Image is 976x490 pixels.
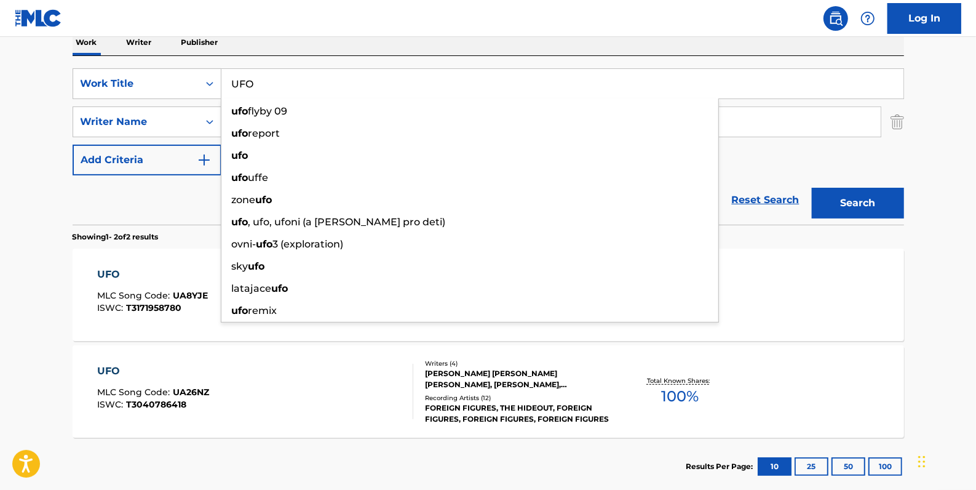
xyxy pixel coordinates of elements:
a: Public Search [823,6,848,31]
button: 50 [831,457,865,476]
strong: ufo [232,305,248,316]
span: report [248,127,280,139]
span: 100 % [661,385,699,408]
strong: ufo [248,260,265,272]
p: Results Per Page: [686,461,756,472]
div: FOREIGN FIGURES, THE HIDEOUT, FOREIGN FIGURES, FOREIGN FIGURES, FOREIGN FIGURES [425,403,611,425]
div: [PERSON_NAME] [PERSON_NAME] [PERSON_NAME], [PERSON_NAME], [PERSON_NAME] [PERSON_NAME] [425,368,611,390]
div: Drag [918,443,926,480]
strong: ufo [232,216,248,228]
div: Writer Name [81,114,191,129]
img: help [860,11,875,26]
div: UFO [97,364,209,379]
div: Work Title [81,76,191,91]
span: ovni- [232,238,256,250]
button: 100 [868,457,902,476]
span: T3171958780 [126,302,181,313]
a: Log In [887,3,961,34]
p: Work [73,30,101,55]
strong: ufo [232,127,248,139]
strong: ufo [232,105,248,117]
span: latajace [232,283,272,294]
p: Total Known Shares: [647,376,713,385]
div: Recording Artists ( 12 ) [425,393,611,403]
p: Publisher [178,30,222,55]
span: UA8YJE [173,290,208,301]
iframe: Chat Widget [915,431,976,490]
strong: ufo [232,150,248,161]
span: zone [232,194,256,206]
strong: ufo [232,172,248,183]
button: 10 [758,457,792,476]
img: 9d2ae6d4665cec9f34b9.svg [197,153,212,167]
img: MLC Logo [15,9,62,27]
button: 25 [795,457,828,476]
span: sky [232,260,248,272]
button: Add Criteria [73,145,221,175]
span: 3 (exploration) [273,238,344,250]
div: Writers ( 4 ) [425,359,611,368]
div: Help [855,6,880,31]
strong: ufo [256,238,273,250]
img: Delete Criterion [891,106,904,137]
a: Reset Search [726,187,806,214]
strong: ufo [272,283,288,294]
p: Showing 1 - 2 of 2 results [73,231,159,243]
span: uffe [248,172,269,183]
form: Search Form [73,68,904,225]
div: UFO [97,267,208,282]
span: UA26NZ [173,387,209,398]
span: T3040786418 [126,399,186,410]
span: flyby 09 [248,105,288,117]
a: UFOMLC Song Code:UA8YJEISWC:T3171958780Writers (1)[PERSON_NAME]Recording Artists (0)Total Known S... [73,249,904,341]
span: ISWC : [97,302,126,313]
button: Search [812,188,904,219]
img: search [828,11,843,26]
span: remix [248,305,277,316]
span: ISWC : [97,399,126,410]
a: UFOMLC Song Code:UA26NZISWC:T3040786418Writers (4)[PERSON_NAME] [PERSON_NAME] [PERSON_NAME], [PER... [73,345,904,438]
strong: ufo [256,194,272,206]
span: , ufo, ufoni (a [PERSON_NAME] pro deti) [248,216,446,228]
span: MLC Song Code : [97,290,173,301]
p: Writer [123,30,156,55]
span: MLC Song Code : [97,387,173,398]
